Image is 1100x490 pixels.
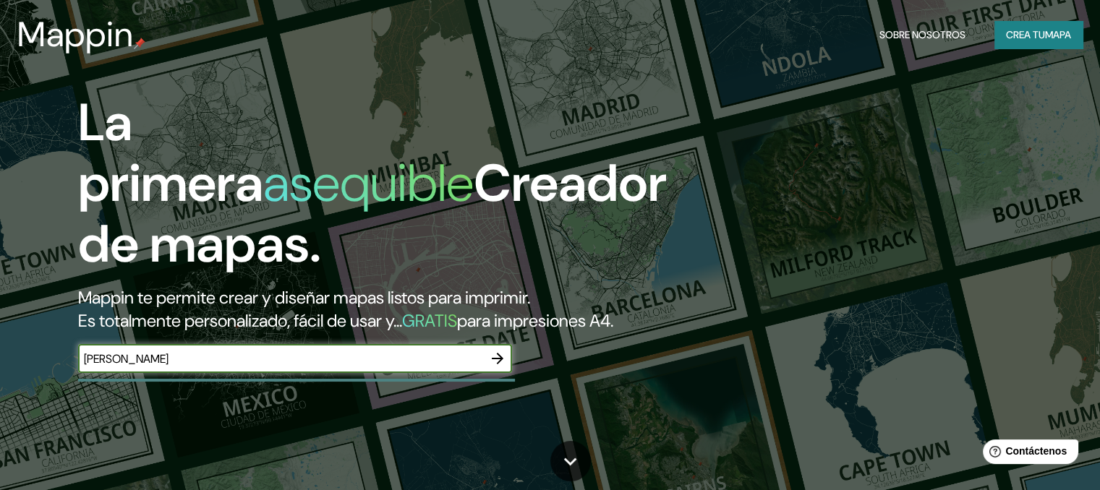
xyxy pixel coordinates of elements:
[17,12,134,57] font: Mappin
[971,434,1084,474] iframe: Lanzador de widgets de ayuda
[263,150,474,217] font: asequible
[1045,28,1071,41] font: mapa
[874,21,971,48] button: Sobre nosotros
[78,286,530,309] font: Mappin te permite crear y diseñar mapas listos para imprimir.
[402,309,457,332] font: GRATIS
[994,21,1083,48] button: Crea tumapa
[78,150,667,278] font: Creador de mapas.
[78,309,402,332] font: Es totalmente personalizado, fácil de usar y...
[457,309,613,332] font: para impresiones A4.
[78,351,483,367] input: Elige tu lugar favorito
[78,89,263,217] font: La primera
[1006,28,1045,41] font: Crea tu
[879,28,965,41] font: Sobre nosotros
[134,38,145,49] img: pin de mapeo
